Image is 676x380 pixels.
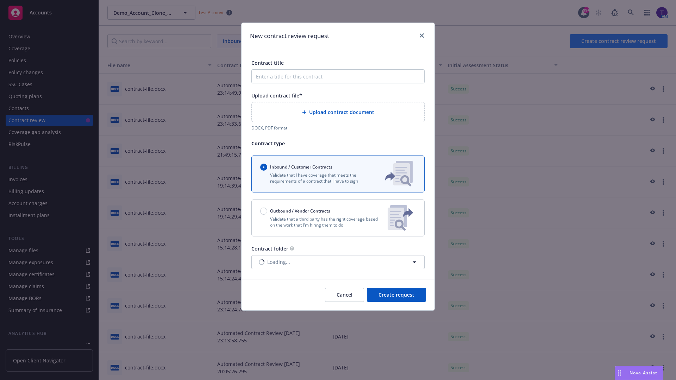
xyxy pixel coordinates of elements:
[630,370,657,376] span: Nova Assist
[337,291,352,298] span: Cancel
[367,288,426,302] button: Create request
[418,31,426,40] a: close
[615,366,624,380] div: Drag to move
[251,125,425,131] div: DOCX, PDF format
[251,59,284,66] span: Contract title
[267,258,290,266] span: Loading...
[325,288,364,302] button: Cancel
[309,108,374,116] span: Upload contract document
[251,245,288,252] span: Contract folder
[251,199,425,236] button: Outbound / Vendor ContractsValidate that a third party has the right coverage based on the work t...
[270,164,332,170] span: Inbound / Customer Contracts
[260,164,267,171] input: Inbound / Customer Contracts
[378,291,414,298] span: Create request
[251,102,425,122] div: Upload contract document
[251,92,302,99] span: Upload contract file*
[251,69,425,83] input: Enter a title for this contract
[270,208,330,214] span: Outbound / Vendor Contracts
[250,31,329,40] h1: New contract review request
[260,172,374,184] p: Validate that I have coverage that meets the requirements of a contract that I have to sign
[251,140,425,147] p: Contract type
[260,208,267,215] input: Outbound / Vendor Contracts
[615,366,663,380] button: Nova Assist
[251,255,425,269] button: Loading...
[251,156,425,192] button: Inbound / Customer ContractsValidate that I have coverage that meets the requirements of a contra...
[260,216,382,228] p: Validate that a third party has the right coverage based on the work that I'm hiring them to do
